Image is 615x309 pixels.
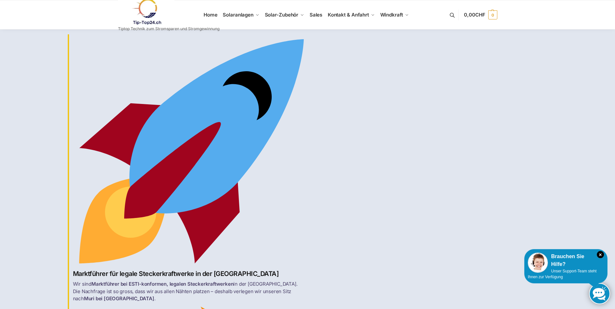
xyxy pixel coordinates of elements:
[377,0,411,29] a: Windkraft
[528,253,548,273] img: Customer service
[328,12,369,18] span: Kontakt & Anfahrt
[475,12,485,18] span: CHF
[528,269,597,279] span: Unser Support-Team steht Ihnen zur Verfügung
[265,12,299,18] span: Solar-Zubehör
[118,27,219,31] p: Tiptop Technik zum Stromsparen und Stromgewinnung
[464,5,497,25] a: 0,00CHF 0
[307,0,325,29] a: Sales
[262,0,307,29] a: Solar-Zubehör
[220,0,262,29] a: Solaranlagen
[325,0,377,29] a: Kontakt & Anfahrt
[310,12,323,18] span: Sales
[380,12,403,18] span: Windkraft
[464,12,485,18] span: 0,00
[73,39,304,278] h2: Marktführer für legale Steckerkraftwerke in der [GEOGRAPHIC_DATA]
[528,253,604,268] div: Brauchen Sie Hilfe?
[488,10,497,19] span: 0
[91,281,233,287] strong: Marktführer bei ESTI-konformen, legalen Steckerkraftwerken
[73,280,304,303] p: Wir sind in der [GEOGRAPHIC_DATA]. Die Nachfrage ist so gross, dass wir aus allen Nähten platzen ...
[223,12,254,18] span: Solaranlagen
[84,295,154,302] strong: Muri bei [GEOGRAPHIC_DATA]
[597,251,604,258] i: Schließen
[73,39,304,270] img: Home 1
